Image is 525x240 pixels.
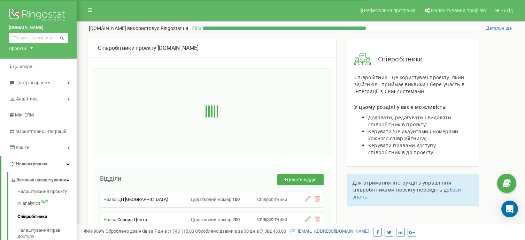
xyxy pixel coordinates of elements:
[98,45,156,51] span: Співробітники проєкту
[17,189,77,197] a: Налаштування проєкту
[16,145,30,150] span: Кошти
[353,186,461,200] a: бази знань
[368,128,458,142] span: Керувати SIP акаунтами і номерами кожного співробітника;
[9,45,26,52] div: Проєкти
[17,197,77,210] a: AI analyticsNEW
[9,7,68,24] img: Ringostat logo
[188,25,203,32] p: 59 %
[191,217,232,222] span: Додатковий номер:
[431,8,486,13] span: Налаштування профілю
[501,201,518,217] div: Open Intercom Messenger
[15,129,67,134] span: Маркетплейс інтеграцій
[98,44,326,52] div: [DOMAIN_NAME]
[501,8,513,13] span: Вихід
[16,96,38,102] span: Аналiтика
[195,228,286,234] span: Оброблено дзвінків за 30 днів :
[232,197,240,202] span: 100
[10,172,77,186] a: Загальні налаштування
[1,156,77,172] a: Налаштування
[103,197,117,202] span: Назва:
[257,217,287,222] span: Співробітники
[191,197,232,202] span: Додатковий номер:
[169,228,194,234] u: 1 745 115,00
[287,177,317,182] span: Додати відділ
[277,174,324,186] button: +Додати відділ
[16,177,66,183] span: Загальні налаштування
[100,175,121,182] span: Відділи
[368,142,436,156] span: Керувати правами доступу співробітників до проєкту.
[261,228,286,234] u: 7 382 453,00
[127,25,188,31] span: використовує Ringostat на
[15,112,34,118] span: Mini CRM
[9,24,68,31] a: [DOMAIN_NAME]
[84,228,105,234] span: 99,989%
[106,228,194,234] span: Оброблено дзвінків за 7 днів :
[16,161,47,166] span: Налаштування
[17,210,77,224] a: Співробітники
[486,25,512,31] span: Детальніше
[15,80,50,85] span: Центр звернень
[291,228,369,234] a: [EMAIL_ADDRESS][DOMAIN_NAME]
[368,114,451,128] span: Додавати, редагувати і видаляти співробітників проєкту;
[89,25,188,32] p: [DOMAIN_NAME]
[354,104,447,110] span: У цьому розділі у вас є можливість:
[354,74,465,95] span: Співробітник - це користувач проєкту, який здійснює і приймає виклики і бере участь в інтеграції ...
[364,8,416,13] span: Реферальна програма
[103,217,117,222] span: Назва:
[9,33,68,43] input: Пошук за номером
[353,179,451,193] span: Для отримання інструкції з управління співробітниками проєкту перейдіть до
[257,197,287,202] span: Співробітники
[371,55,423,64] span: Співробітники
[13,64,32,69] span: Дашборд
[117,217,147,222] span: Сервис Центр
[117,197,168,202] span: ЦП [GEOGRAPHIC_DATA]
[232,217,240,222] span: 200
